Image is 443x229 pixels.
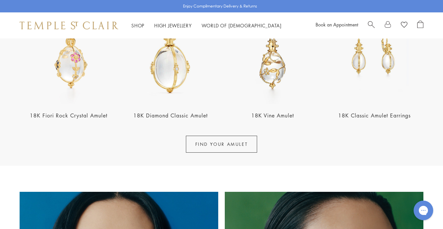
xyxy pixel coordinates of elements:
a: ShopShop [131,22,144,29]
a: Search [368,21,375,30]
a: 18K Diamond Classic Amulet [133,112,208,119]
img: P51816-E11VINE [223,6,321,104]
p: Enjoy Complimentary Delivery & Returns [183,3,257,9]
a: 18K Fiori Rock Crystal Amulet [30,112,107,119]
img: P56889-E11FIORMX [20,6,118,104]
a: World of [DEMOGRAPHIC_DATA]World of [DEMOGRAPHIC_DATA] [202,22,282,29]
img: Temple St. Clair [20,22,118,29]
img: P51800-E9 [122,6,220,104]
nav: Main navigation [131,22,282,30]
a: Book an Appointment [316,21,358,28]
a: View Wishlist [401,21,407,30]
a: 18K Classic Amulet Earrings [338,112,411,119]
a: High JewelleryHigh Jewellery [154,22,192,29]
a: FIND YOUR AMULET [186,136,257,153]
a: 18K Vine Amulet [251,112,294,119]
iframe: Gorgias live chat messenger [410,198,436,222]
a: Open Shopping Bag [417,21,423,30]
img: 18K Classic Amulet Earrings [325,6,423,104]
